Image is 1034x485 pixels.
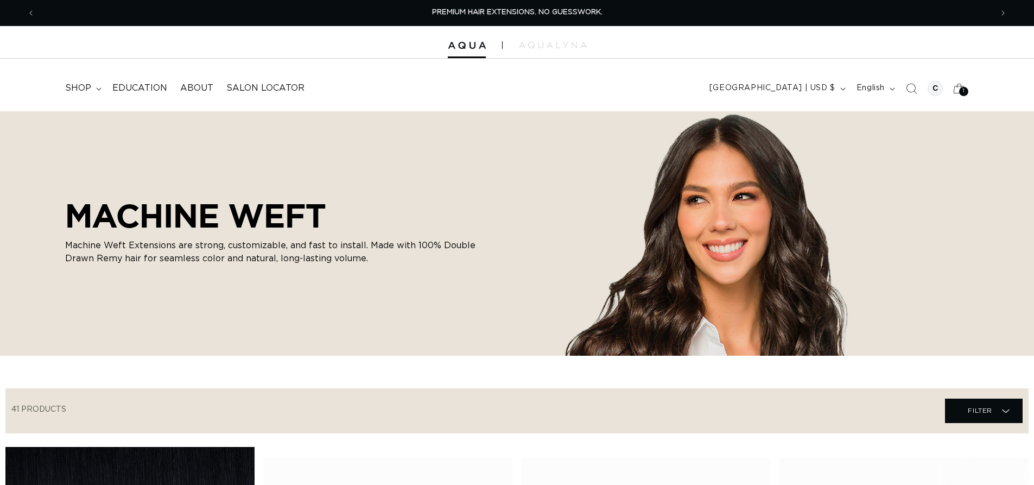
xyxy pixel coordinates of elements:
[963,87,965,96] span: 1
[106,76,174,100] a: Education
[65,197,478,235] h2: MACHINE WEFT
[220,76,311,100] a: Salon Locator
[112,83,167,94] span: Education
[703,78,850,99] button: [GEOGRAPHIC_DATA] | USD $
[180,83,213,94] span: About
[11,406,66,413] span: 41 products
[65,239,478,265] p: Machine Weft Extensions are strong, customizable, and fast to install. Made with 100% Double Draw...
[59,76,106,100] summary: shop
[19,3,43,23] button: Previous announcement
[709,83,835,94] span: [GEOGRAPHIC_DATA] | USD $
[519,42,587,48] img: aqualyna.com
[432,9,602,16] span: PREMIUM HAIR EXTENSIONS. NO GUESSWORK.
[850,78,899,99] button: English
[899,77,923,100] summary: Search
[945,399,1023,423] summary: Filter
[991,3,1015,23] button: Next announcement
[857,83,885,94] span: English
[448,42,486,49] img: Aqua Hair Extensions
[65,83,91,94] span: shop
[174,76,220,100] a: About
[226,83,305,94] span: Salon Locator
[968,400,992,421] span: Filter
